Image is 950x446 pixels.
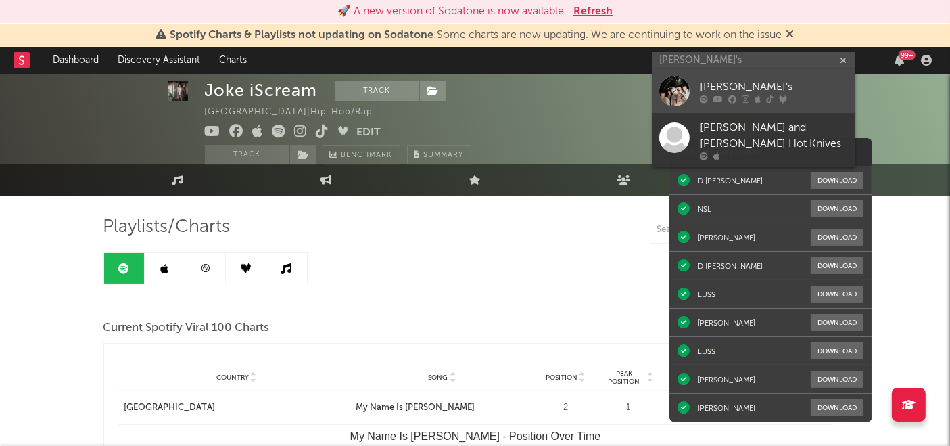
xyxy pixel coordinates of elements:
div: [PERSON_NAME]'s [700,79,849,95]
div: [PERSON_NAME] [698,318,755,328]
span: Peak Position [603,370,646,386]
div: D [PERSON_NAME] [698,176,763,185]
button: Download [811,286,863,303]
span: Benchmark [341,148,393,164]
button: Track [335,81,419,101]
button: Download [811,172,863,189]
button: Refresh [573,3,613,20]
span: : Some charts are now updating. We are continuing to work on the issue [170,30,782,41]
div: LUSS [698,290,715,299]
a: Charts [210,47,256,74]
a: Dashboard [43,47,108,74]
span: Playlists/Charts [103,219,231,236]
button: Edit [357,125,381,141]
div: LUSS [698,347,715,356]
div: 99 + [899,50,916,60]
span: Position [546,374,577,382]
button: Download [811,314,863,331]
button: Download [811,257,863,274]
div: [GEOGRAPHIC_DATA] | Hip-Hop/Rap [205,104,389,120]
div: 1 [603,401,654,415]
span: Spotify Charts & Playlists not updating on Sodatone [170,30,434,41]
span: Dismiss [786,30,794,41]
button: Download [811,342,863,359]
button: Summary [407,145,471,165]
button: Download [811,371,863,388]
a: [PERSON_NAME] and [PERSON_NAME] Hot Knives [652,113,855,167]
span: Current Spotify Viral 100 Charts [103,320,270,336]
div: NSL [698,204,711,214]
div: 2 [536,401,596,415]
button: Track [205,145,289,165]
span: Country [216,374,249,382]
div: [PERSON_NAME] [698,403,755,413]
a: Benchmark [323,145,400,165]
div: [DATE] [661,401,728,415]
div: Joke iScream [205,81,318,101]
div: [PERSON_NAME] and [PERSON_NAME] Hot Knives [700,120,849,152]
div: [PERSON_NAME] [698,375,755,384]
div: My Name Is [PERSON_NAME] [356,401,475,415]
button: Download [811,200,863,217]
button: Download [811,229,863,246]
span: Song [428,374,448,382]
button: Download [811,399,863,416]
a: Discovery Assistant [108,47,210,74]
div: [PERSON_NAME] [698,233,755,242]
a: [GEOGRAPHIC_DATA] [124,401,349,415]
a: [PERSON_NAME]'s [652,69,855,113]
input: Search for artists [652,52,855,69]
input: Search Playlists/Charts [650,217,819,244]
text: My Name Is [PERSON_NAME] - Position Over Time [350,430,600,443]
a: My Name Is [PERSON_NAME] [356,401,529,415]
button: 99+ [895,55,904,66]
div: D [PERSON_NAME] [698,261,763,271]
div: [GEOGRAPHIC_DATA] [124,401,216,415]
span: Summary [424,152,464,159]
div: 🚀 A new version of Sodatone is now available. [337,3,567,20]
